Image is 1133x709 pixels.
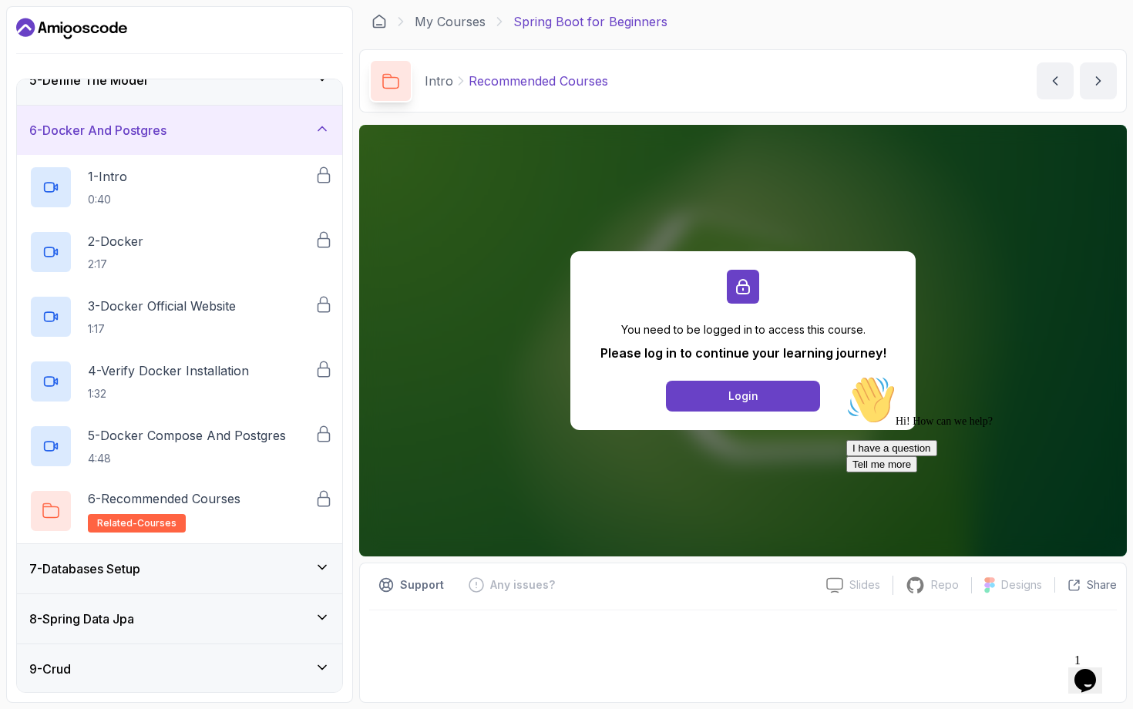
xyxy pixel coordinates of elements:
[469,72,608,90] p: Recommended Courses
[88,321,236,337] p: 1:17
[415,12,486,31] a: My Courses
[88,361,249,380] p: 4 - Verify Docker Installation
[29,230,330,274] button: 2-Docker2:17
[17,55,342,105] button: 5-Define The Model
[513,12,667,31] p: Spring Boot for Beginners
[369,573,453,597] button: Support button
[29,559,140,578] h3: 7 - Databases Setup
[1080,62,1117,99] button: next content
[17,106,342,155] button: 6-Docker And Postgres
[425,72,453,90] p: Intro
[17,544,342,593] button: 7-Databases Setup
[29,121,166,139] h3: 6 - Docker And Postgres
[88,451,286,466] p: 4:48
[1037,62,1074,99] button: previous content
[600,322,886,338] p: You need to be logged in to access this course.
[6,71,97,87] button: I have a question
[88,386,249,402] p: 1:32
[372,14,387,29] a: Dashboard
[490,577,555,593] p: Any issues?
[29,360,330,403] button: 4-Verify Docker Installation1:32
[400,577,444,593] p: Support
[17,594,342,643] button: 8-Spring Data Jpa
[600,344,886,362] p: Please log in to continue your learning journey!
[6,87,77,103] button: Tell me more
[6,6,55,55] img: :wave:
[29,166,330,209] button: 1-Intro0:40
[728,388,758,404] div: Login
[29,610,134,628] h3: 8 - Spring Data Jpa
[666,381,820,412] button: Login
[88,297,236,315] p: 3 - Docker Official Website
[840,369,1118,640] iframe: chat widget
[6,6,284,103] div: 👋Hi! How can we help?I have a questionTell me more
[88,426,286,445] p: 5 - Docker Compose And Postgres
[16,16,127,41] a: Dashboard
[88,232,143,250] p: 2 - Docker
[6,46,153,58] span: Hi! How can we help?
[88,192,127,207] p: 0:40
[29,489,330,533] button: 6-Recommended Coursesrelated-courses
[29,660,71,678] h3: 9 - Crud
[29,295,330,338] button: 3-Docker Official Website1:17
[29,71,147,89] h3: 5 - Define The Model
[97,517,177,529] span: related-courses
[29,425,330,468] button: 5-Docker Compose And Postgres4:48
[88,167,127,186] p: 1 - Intro
[1068,647,1118,694] iframe: chat widget
[88,489,240,508] p: 6 - Recommended Courses
[88,257,143,272] p: 2:17
[17,644,342,694] button: 9-Crud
